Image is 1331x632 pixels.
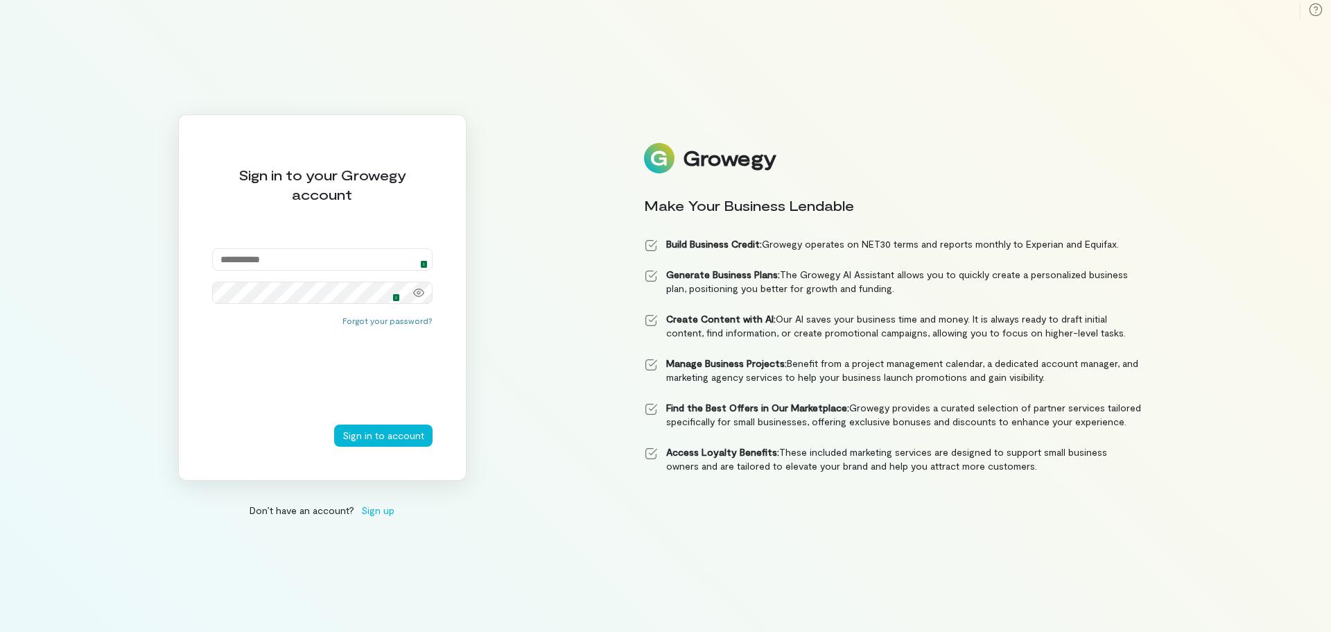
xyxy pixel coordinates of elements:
strong: Build Business Credit: [666,238,762,250]
strong: Find the Best Offers in Our Marketplace: [666,402,849,413]
li: The Growegy AI Assistant allows you to quickly create a personalized business plan, positioning y... [644,268,1142,296]
strong: Manage Business Projects: [666,357,787,369]
img: npw-badge-icon.svg [386,287,397,298]
span: 1 [392,293,400,302]
li: Growegy operates on NET30 terms and reports monthly to Experian and Equifax. [644,237,1142,251]
div: Don’t have an account? [178,503,467,518]
strong: Generate Business Plans: [666,268,780,280]
button: Forgot your password? [342,315,433,326]
span: 1 [420,260,428,268]
span: Sign up [361,503,394,518]
li: These included marketing services are designed to support small business owners and are tailored ... [644,445,1142,473]
div: Growegy [683,146,776,170]
button: Sign in to account [334,425,433,447]
li: Growegy provides a curated selection of partner services tailored specifically for small business... [644,401,1142,429]
strong: Create Content with AI: [666,313,776,325]
img: npw-badge-icon.svg [414,254,425,265]
div: Sign in to your Growegy account [212,165,433,204]
li: Our AI saves your business time and money. It is always ready to draft initial content, find info... [644,312,1142,340]
img: Logo [644,143,675,173]
div: Make Your Business Lendable [644,196,1142,215]
li: Benefit from a project management calendar, a dedicated account manager, and marketing agency ser... [644,357,1142,384]
strong: Access Loyalty Benefits: [666,446,779,458]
